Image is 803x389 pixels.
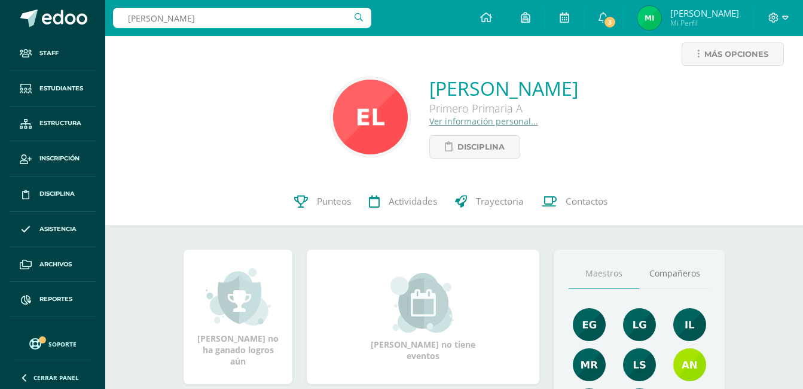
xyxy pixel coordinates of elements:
[569,259,639,289] a: Maestros
[390,273,456,333] img: event_small.png
[39,189,75,199] span: Disciplina
[429,75,578,101] a: [PERSON_NAME]
[446,178,533,226] a: Trayectoria
[623,348,656,381] img: 71d63a0ee8e9ab80ce0182e0ce551fbd.png
[10,282,96,317] a: Reportes
[317,195,351,208] span: Punteos
[48,340,77,348] span: Soporte
[333,80,408,154] img: bc2b48e0a97e70dd2e671978d3d5965b.png
[33,373,79,382] span: Cerrar panel
[573,348,606,381] img: de7dd2f323d4d3ceecd6bfa9930379e0.png
[364,273,483,361] div: [PERSON_NAME] no tiene eventos
[429,116,538,127] a: Ver información personal...
[639,259,710,289] a: Compañeros
[670,7,739,19] span: [PERSON_NAME]
[533,178,616,226] a: Contactos
[10,141,96,177] a: Inscripción
[673,308,706,341] img: 995ea58681eab39e12b146a705900397.png
[10,212,96,247] a: Asistencia
[704,43,768,65] span: Más opciones
[476,195,524,208] span: Trayectoria
[457,136,505,158] span: Disciplina
[39,294,72,304] span: Reportes
[39,224,77,234] span: Asistencia
[603,16,616,29] span: 3
[623,308,656,341] img: cd05dac24716e1ad0a13f18e66b2a6d1.png
[39,118,81,128] span: Estructura
[360,178,446,226] a: Actividades
[10,107,96,142] a: Estructura
[673,348,706,381] img: 1e6da3caa48469e414aff1513e5572d1.png
[39,260,72,269] span: Archivos
[206,267,271,327] img: achievement_small.png
[10,71,96,107] a: Estudiantes
[682,42,784,66] a: Más opciones
[39,48,59,58] span: Staff
[113,8,371,28] input: Busca un usuario...
[429,135,520,159] a: Disciplina
[566,195,607,208] span: Contactos
[429,101,578,116] div: Primero Primaria A
[573,308,606,341] img: a1031615e98ef1440d0716f4f9eb62fd.png
[196,267,280,367] div: [PERSON_NAME] no ha ganado logros aún
[670,18,739,28] span: Mi Perfil
[637,6,661,30] img: 6f29d68f3332a1bbde006def93603702.png
[10,247,96,282] a: Archivos
[14,335,91,351] a: Soporte
[389,195,437,208] span: Actividades
[39,154,80,163] span: Inscripción
[285,178,360,226] a: Punteos
[10,177,96,212] a: Disciplina
[10,36,96,71] a: Staff
[39,84,83,93] span: Estudiantes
